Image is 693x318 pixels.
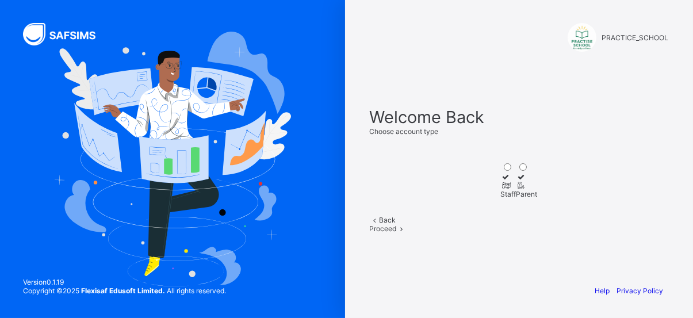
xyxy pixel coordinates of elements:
span: PRACTICE_SCHOOL [602,33,669,42]
img: SAFSIMS Logo [23,23,109,45]
span: Back [379,216,396,224]
span: Version 0.1.19 [23,278,226,286]
span: Choose account type [370,127,439,136]
a: Privacy Policy [617,286,664,295]
strong: Flexisaf Edusoft Limited. [81,286,165,295]
div: Parent [516,190,538,198]
img: Hero Image [54,32,290,286]
div: Staff [501,190,516,198]
span: Proceed [370,224,397,233]
span: Copyright © 2025 All rights reserved. [23,286,226,295]
a: Help [595,286,610,295]
span: Welcome Back [370,107,669,127]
